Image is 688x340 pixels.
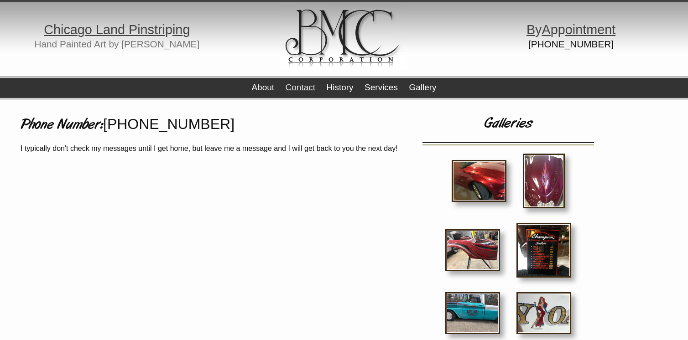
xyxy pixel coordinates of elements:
span: in [172,22,182,37]
img: IMG_2632.jpg [445,229,500,271]
span: A [542,22,551,37]
img: IMG_1688.JPG [452,160,506,202]
a: [PHONE_NUMBER] [528,39,614,49]
h1: y pp [461,25,681,34]
a: Contact [286,82,315,92]
span: o Land Pinstri [85,22,165,37]
span: ointment [565,22,615,37]
img: 29383.JPG [523,154,565,208]
a: [PHONE_NUMBER] [103,116,235,132]
a: About [251,82,274,92]
a: Services [365,82,398,92]
h1: Galleries [417,113,599,135]
img: IMG_4294.jpg [516,223,571,278]
h1: g p g [7,25,227,34]
h2: Hand Painted Art by [PERSON_NAME] [7,41,227,48]
a: Gallery [409,82,436,92]
img: IMG_2550.jpg [516,292,571,334]
span: B [526,22,535,37]
img: IMG_3465.jpg [445,292,500,334]
img: logo.gif [280,2,407,70]
span: Chica [44,22,78,37]
h1: Phone Number: [21,113,410,136]
a: History [326,82,353,92]
p: I typically don't check my messages until I get home, but leave me a message and I will get back ... [21,143,410,154]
